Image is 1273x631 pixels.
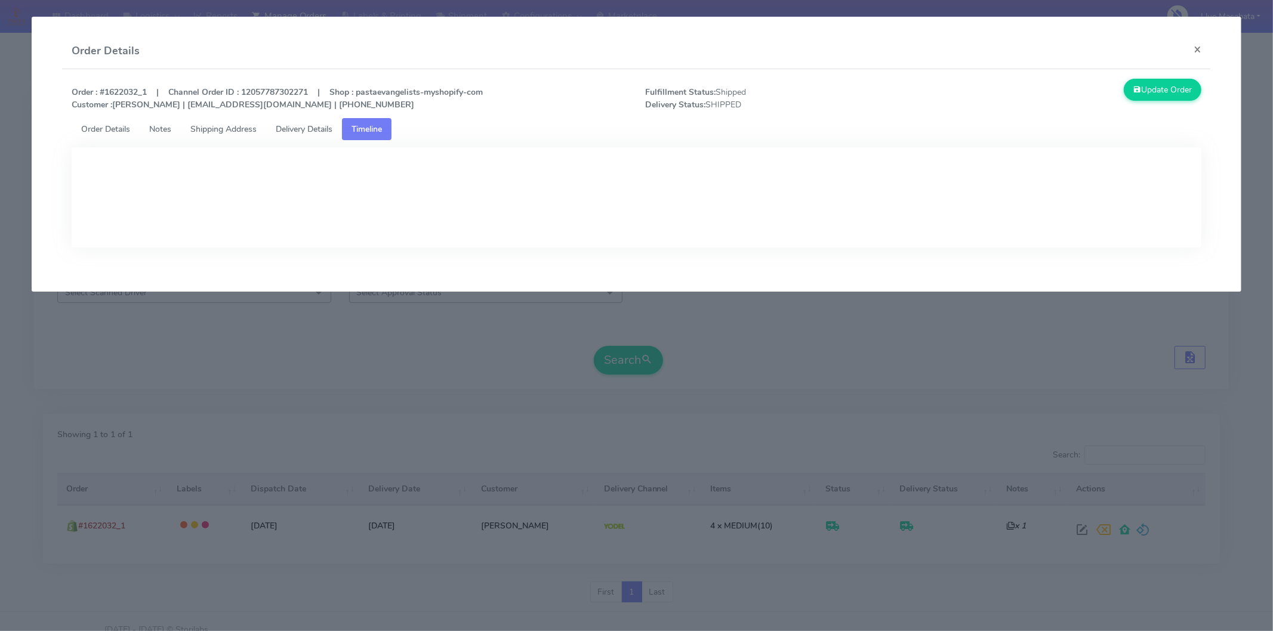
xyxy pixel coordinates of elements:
[72,99,112,110] strong: Customer :
[149,123,171,135] span: Notes
[72,118,1201,140] ul: Tabs
[1124,79,1201,101] button: Update Order
[276,123,332,135] span: Delivery Details
[72,43,140,59] h4: Order Details
[352,123,382,135] span: Timeline
[645,86,716,98] strong: Fulfillment Status:
[1184,33,1211,65] button: Close
[190,123,257,135] span: Shipping Address
[81,123,130,135] span: Order Details
[72,86,483,110] strong: Order : #1622032_1 | Channel Order ID : 12057787302271 | Shop : pastaevangelists-myshopify-com [P...
[645,99,705,110] strong: Delivery Status:
[636,86,923,111] span: Shipped SHIPPED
